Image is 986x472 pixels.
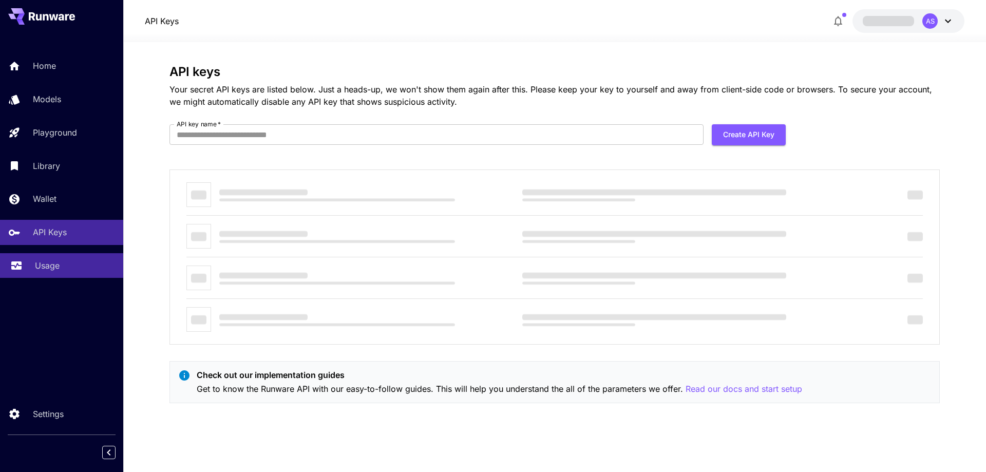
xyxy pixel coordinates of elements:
[145,15,179,27] a: API Keys
[197,369,802,381] p: Check out our implementation guides
[169,65,940,79] h3: API keys
[33,93,61,105] p: Models
[33,193,56,205] p: Wallet
[177,120,221,128] label: API key name
[922,13,938,29] div: AS
[145,15,179,27] nav: breadcrumb
[102,446,116,459] button: Collapse sidebar
[33,126,77,139] p: Playground
[110,443,123,462] div: Collapse sidebar
[33,160,60,172] p: Library
[852,9,964,33] button: AS
[686,383,802,395] button: Read our docs and start setup
[33,408,64,420] p: Settings
[712,124,786,145] button: Create API Key
[197,383,802,395] p: Get to know the Runware API with our easy-to-follow guides. This will help you understand the all...
[33,226,67,238] p: API Keys
[35,259,60,272] p: Usage
[169,83,940,108] p: Your secret API keys are listed below. Just a heads-up, we won't show them again after this. Plea...
[33,60,56,72] p: Home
